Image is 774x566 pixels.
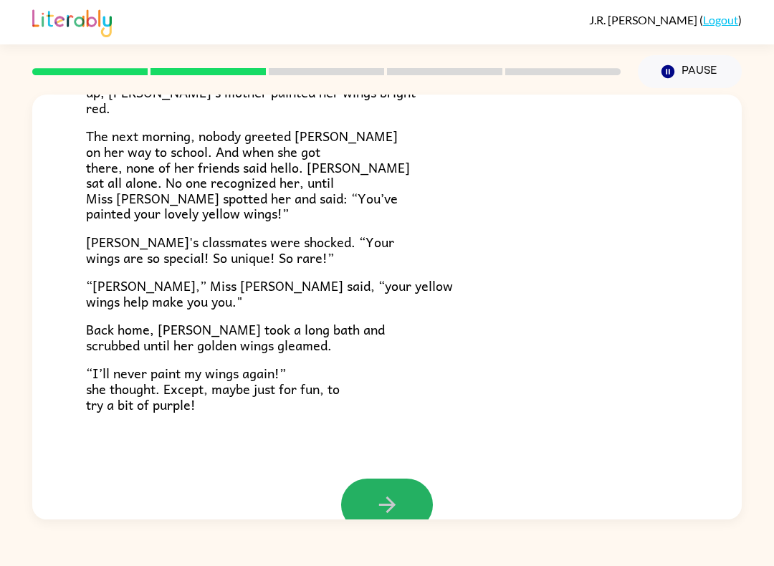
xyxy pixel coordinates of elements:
[86,363,340,414] span: “I’ll never paint my wings again!” she thought. Except, maybe just for fun, to try a bit of purple!
[703,13,738,27] a: Logout
[86,275,453,312] span: “[PERSON_NAME],” Miss [PERSON_NAME] said, “your yellow wings help make you you."
[589,13,742,27] div: ( )
[86,125,410,224] span: The next morning, nobody greeted [PERSON_NAME] on her way to school. And when she got there, none...
[589,13,699,27] span: J.R. [PERSON_NAME]
[32,6,112,37] img: Literably
[86,319,385,355] span: Back home, [PERSON_NAME] took a long bath and scrubbed until her golden wings gleamed.
[638,55,742,88] button: Pause
[86,231,394,268] span: [PERSON_NAME]'s classmates were shocked. “Your wings are so special! So unique! So rare!”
